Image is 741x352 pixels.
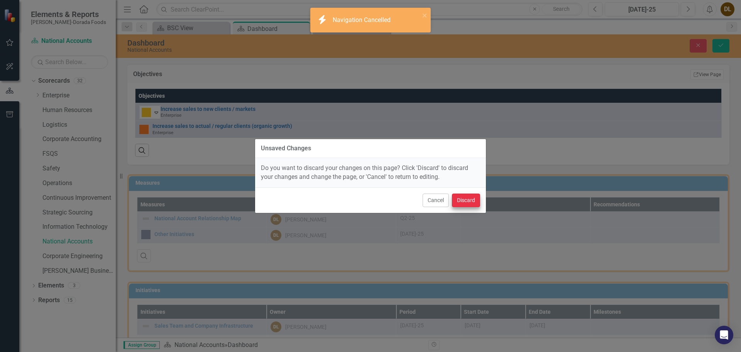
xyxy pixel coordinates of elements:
div: Unsaved Changes [261,145,311,152]
div: Open Intercom Messenger [715,326,733,344]
div: Do you want to discard your changes on this page? Click 'Discard' to discard your changes and cha... [255,158,486,187]
button: close [422,11,428,20]
button: Discard [452,194,480,207]
div: Navigation Cancelled [333,16,392,25]
button: Cancel [423,194,449,207]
